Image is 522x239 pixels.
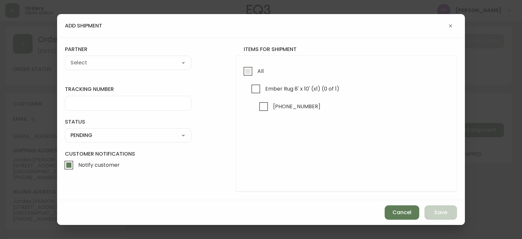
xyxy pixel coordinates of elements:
span: [PHONE_NUMBER] [273,103,320,110]
label: partner [65,46,192,53]
span: Notify customer [78,162,120,168]
h4: add shipment [65,22,102,29]
h4: items for shipment [236,46,457,53]
label: tracking number [65,86,192,93]
button: Cancel [385,205,419,220]
label: status [65,118,192,126]
span: All [257,68,264,75]
span: Ember Rug 8' x 10' (x1) (0 of 1) [265,85,339,92]
label: Customer Notifications [65,150,192,173]
span: Cancel [392,209,411,216]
